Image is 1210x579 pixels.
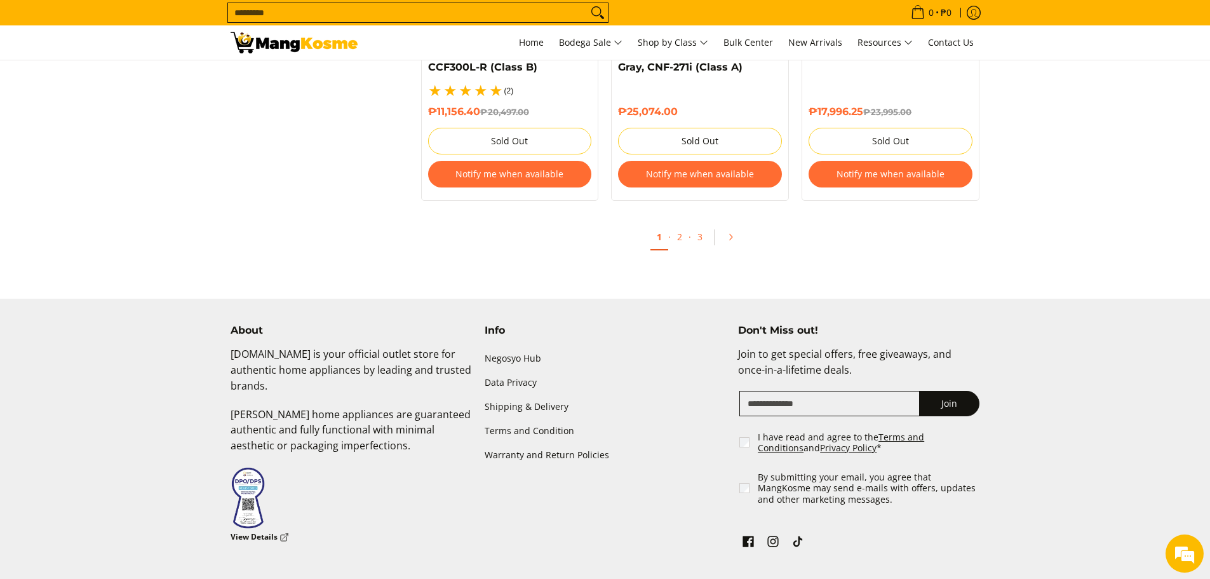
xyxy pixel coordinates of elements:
button: Sold Out [618,128,782,154]
span: Contact Us [928,36,974,48]
a: Bodega Sale [553,25,629,60]
a: Shipping & Delivery [485,395,726,419]
a: Bulk Center [717,25,779,60]
a: 2 [671,224,689,249]
span: 5.0 / 5.0 based on 2 reviews [428,83,504,99]
a: Resources [851,25,919,60]
a: Terms and Conditions [758,431,924,454]
button: Search [588,3,608,22]
div: Minimize live chat window [208,6,239,37]
h6: ₱17,996.25 [809,106,972,118]
span: 0 [927,8,936,17]
button: Notify me when available [809,161,972,187]
p: Join to get special offers, free giveaways, and once-in-a-lifetime deals. [738,346,979,391]
span: • [907,6,955,20]
img: Bodega Sale Refrigerator l Mang Kosme: Home Appliances Warehouse Sale [231,32,358,53]
h4: Don't Miss out! [738,324,979,337]
button: Notify me when available [618,161,782,187]
a: 1 [650,224,668,250]
span: (2) [504,87,514,95]
span: ₱0 [939,8,953,17]
a: 3 [691,224,709,249]
ul: Pagination [415,220,986,261]
span: We're online! [74,160,175,289]
del: ₱23,995.00 [863,107,911,117]
a: Warranty and Return Policies [485,444,726,468]
del: ₱20,497.00 [480,107,529,117]
h4: Info [485,324,726,337]
a: Terms and Condition [485,419,726,444]
a: See Mang Kosme on Instagram [764,533,782,554]
a: Negosyo Hub [485,346,726,371]
a: Home [513,25,550,60]
h6: ₱11,156.40 [428,106,592,118]
h4: About [231,324,472,337]
button: Sold Out [809,128,972,154]
a: Privacy Policy [820,442,877,454]
span: · [689,231,691,243]
label: By submitting your email, you agree that MangKosme may send e-mails with offers, updates and othe... [758,472,981,505]
p: [PERSON_NAME] home appliances are guaranteed authentic and fully functional with minimal aestheti... [231,407,472,467]
span: Home [519,36,544,48]
a: Data Privacy [485,371,726,395]
button: Sold Out [428,128,592,154]
a: See Mang Kosme on Facebook [739,533,757,554]
span: Bodega Sale [559,35,622,51]
p: [DOMAIN_NAME] is your official outlet store for authentic home appliances by leading and trusted ... [231,346,472,406]
label: I have read and agree to the and * [758,432,981,454]
button: Notify me when available [428,161,592,187]
span: Bulk Center [723,36,773,48]
span: New Arrivals [788,36,842,48]
button: Join [919,391,979,416]
a: Shop by Class [631,25,715,60]
textarea: Type your message and hit 'Enter' [6,347,242,392]
span: Shop by Class [638,35,708,51]
span: · [668,231,671,243]
a: Contact Us [922,25,980,60]
span: Resources [857,35,913,51]
a: See Mang Kosme on TikTok [789,533,807,554]
nav: Main Menu [370,25,980,60]
h6: ₱25,074.00 [618,106,782,118]
div: Chat with us now [66,71,213,88]
a: New Arrivals [782,25,849,60]
a: View Details [231,529,289,545]
img: Data Privacy Seal [231,467,266,529]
